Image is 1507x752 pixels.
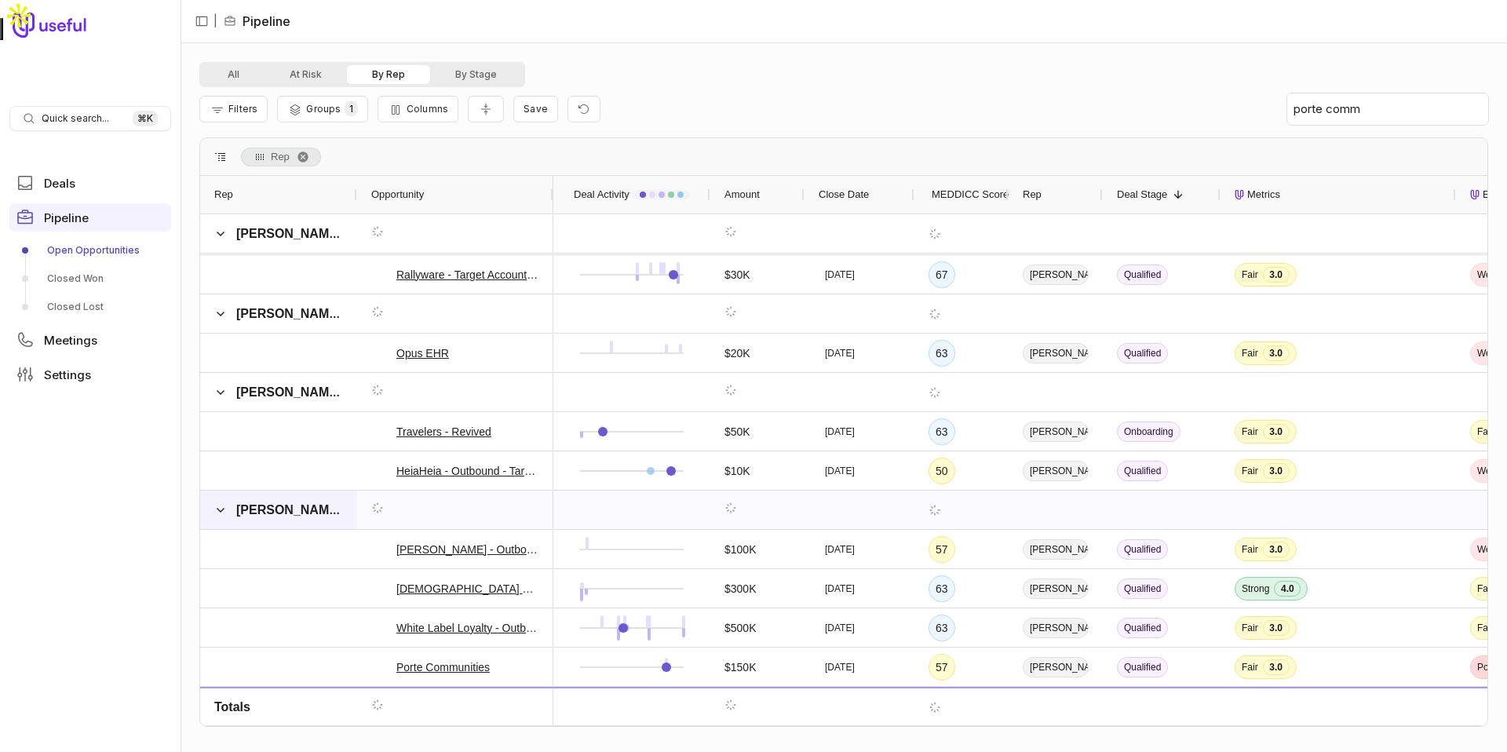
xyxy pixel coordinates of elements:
[396,344,449,363] a: Opus EHR
[430,65,522,84] button: By Stage
[825,347,855,360] time: [DATE]
[825,622,855,634] time: [DATE]
[724,540,756,559] span: $100K
[228,103,257,115] span: Filters
[396,658,490,677] a: Porte Communities
[396,462,539,480] a: HeiaHeia - Outbound - Target Account
[133,111,158,126] kbd: ⌘ K
[44,212,89,224] span: Pipeline
[1023,343,1089,363] span: [PERSON_NAME]
[1242,582,1269,595] span: Strong
[1023,265,1089,285] span: [PERSON_NAME]
[236,503,341,517] span: [PERSON_NAME]
[1117,343,1168,363] span: Qualified
[214,185,233,204] span: Rep
[9,326,171,354] a: Meetings
[825,425,855,438] time: [DATE]
[724,619,756,637] span: $500K
[347,65,430,84] button: By Rep
[513,96,558,122] button: Create a new saved view
[724,658,756,677] span: $150K
[468,96,504,123] button: Collapse all rows
[1023,657,1089,677] span: [PERSON_NAME]
[1235,176,1442,214] div: Metrics
[203,65,265,84] button: All
[936,422,948,441] div: 63
[9,238,171,319] div: Pipeline submenu
[44,177,75,189] span: Deals
[936,619,948,637] div: 63
[1117,618,1168,638] span: Qualified
[9,360,171,389] a: Settings
[396,265,539,284] a: Rallyware - Target Account Deal
[407,103,448,115] span: Columns
[936,540,948,559] div: 57
[724,344,750,363] span: $20K
[1263,463,1290,479] span: 3.0
[1117,657,1168,677] span: Qualified
[936,462,948,480] div: 50
[396,540,539,559] a: [PERSON_NAME] - Outbound
[825,661,855,674] time: [DATE]
[1242,425,1258,438] span: Fair
[396,579,539,598] a: [DEMOGRAPHIC_DATA] & [PERSON_NAME] Co., Inc.
[42,112,109,125] span: Quick search...
[199,96,268,122] button: Filter Pipeline
[396,619,539,637] a: White Label Loyalty - Outbound
[236,307,341,320] span: [PERSON_NAME]
[265,65,347,84] button: At Risk
[44,334,97,346] span: Meetings
[825,543,855,556] time: [DATE]
[241,148,321,166] div: Row Groups
[236,385,341,399] span: [PERSON_NAME]
[936,265,948,284] div: 67
[1263,542,1290,557] span: 3.0
[1263,267,1290,283] span: 3.0
[277,96,367,122] button: Group Pipeline
[371,185,424,204] span: Opportunity
[936,579,948,598] div: 63
[1023,185,1042,204] span: Rep
[1242,622,1258,634] span: Fair
[1263,659,1290,675] span: 3.0
[9,266,171,291] a: Closed Won
[44,369,91,381] span: Settings
[825,465,855,477] time: [DATE]
[306,103,341,115] span: Groups
[936,658,948,677] div: 57
[567,96,600,123] button: Reset view
[524,103,548,115] span: Save
[236,227,341,240] span: [PERSON_NAME]
[929,176,994,214] div: MEDDICC Score
[1117,461,1168,481] span: Qualified
[724,185,760,204] span: Amount
[1117,422,1180,442] span: Onboarding
[9,169,171,197] a: Deals
[378,96,458,122] button: Columns
[825,582,855,595] time: [DATE]
[1274,581,1301,597] span: 4.0
[345,101,358,116] span: 1
[1023,422,1089,442] span: [PERSON_NAME]
[1117,579,1168,599] span: Qualified
[1023,618,1089,638] span: [PERSON_NAME]
[271,148,290,166] span: Rep
[1247,185,1280,204] span: Metrics
[1242,465,1258,477] span: Fair
[1263,424,1290,440] span: 3.0
[1117,265,1168,285] span: Qualified
[9,203,171,232] a: Pipeline
[1263,345,1290,361] span: 3.0
[1023,539,1089,560] span: [PERSON_NAME]
[1117,539,1168,560] span: Qualified
[1242,661,1258,674] span: Fair
[1287,93,1488,125] input: Press "/" to search within cells...
[819,185,869,204] span: Close Date
[1242,268,1258,281] span: Fair
[936,344,948,363] div: 63
[1023,579,1089,599] span: [PERSON_NAME]
[1242,347,1258,360] span: Fair
[724,579,756,598] span: $300K
[724,265,750,284] span: $30K
[241,148,321,166] span: Rep. Press ENTER to sort. Press DELETE to remove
